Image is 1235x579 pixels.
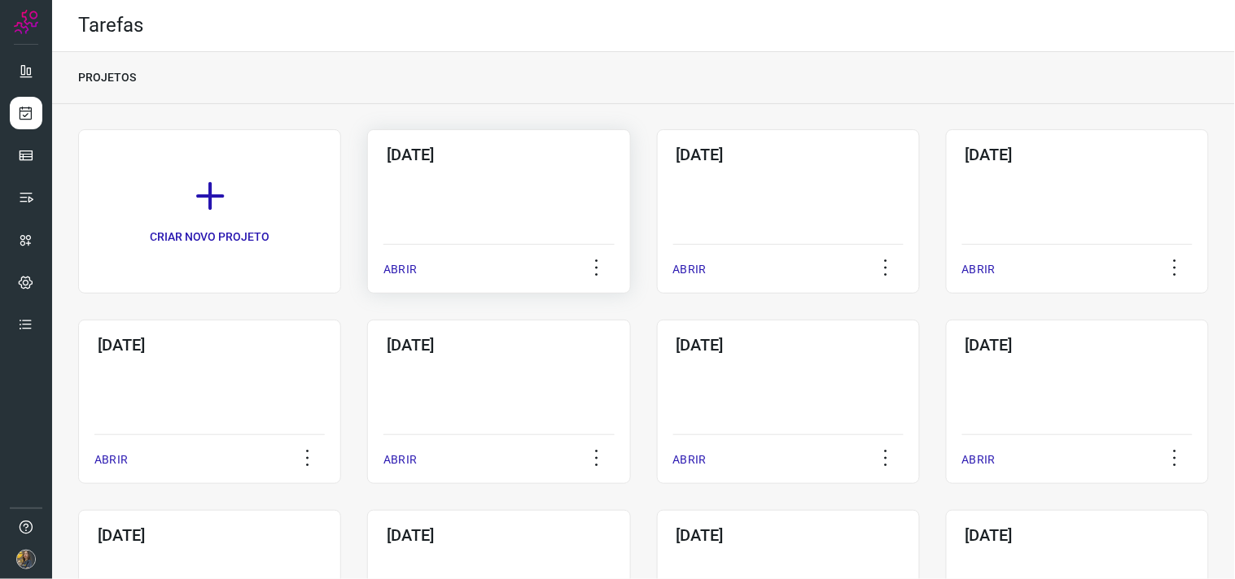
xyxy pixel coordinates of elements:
[16,550,36,569] img: 7a73bbd33957484e769acd1c40d0590e.JPG
[387,145,611,164] h3: [DATE]
[677,525,900,545] h3: [DATE]
[962,261,996,278] p: ABRIR
[387,525,611,545] h3: [DATE]
[383,451,417,468] p: ABRIR
[78,14,143,37] h2: Tarefas
[98,525,322,545] h3: [DATE]
[383,261,417,278] p: ABRIR
[966,335,1189,355] h3: [DATE]
[677,335,900,355] h3: [DATE]
[966,145,1189,164] h3: [DATE]
[673,451,707,468] p: ABRIR
[966,525,1189,545] h3: [DATE]
[677,145,900,164] h3: [DATE]
[78,69,136,86] p: PROJETOS
[673,261,707,278] p: ABRIR
[150,229,270,246] p: CRIAR NOVO PROJETO
[98,335,322,355] h3: [DATE]
[94,451,128,468] p: ABRIR
[962,451,996,468] p: ABRIR
[14,10,38,34] img: Logo
[387,335,611,355] h3: [DATE]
